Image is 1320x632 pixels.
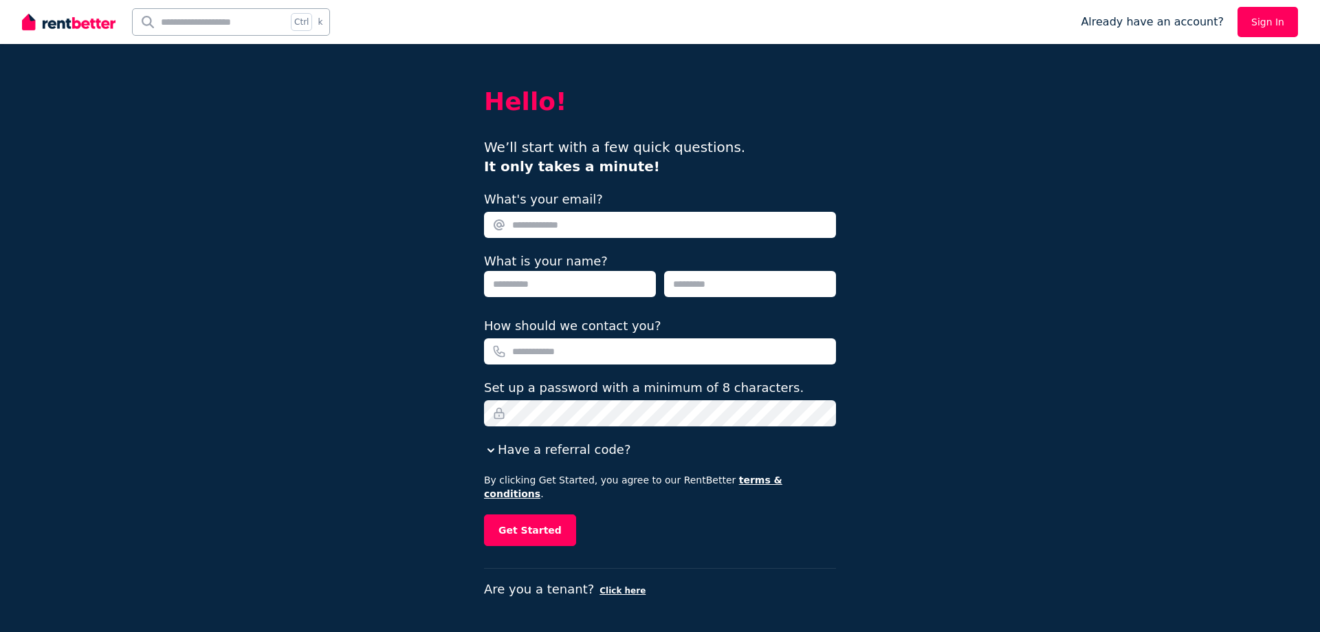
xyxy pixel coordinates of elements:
button: Click here [599,585,646,596]
span: Already have an account? [1081,14,1224,30]
b: It only takes a minute! [484,158,660,175]
button: Get Started [484,514,576,546]
h2: Hello! [484,88,836,116]
span: k [318,17,322,28]
span: Ctrl [291,13,312,31]
label: What is your name? [484,254,608,268]
label: How should we contact you? [484,316,661,336]
a: Sign In [1237,7,1298,37]
button: Have a referral code? [484,440,630,459]
img: RentBetter [22,12,115,32]
label: What's your email? [484,190,603,209]
p: Are you a tenant? [484,580,836,599]
label: Set up a password with a minimum of 8 characters. [484,378,804,397]
p: By clicking Get Started, you agree to our RentBetter . [484,473,836,501]
span: We’ll start with a few quick questions. [484,139,745,175]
